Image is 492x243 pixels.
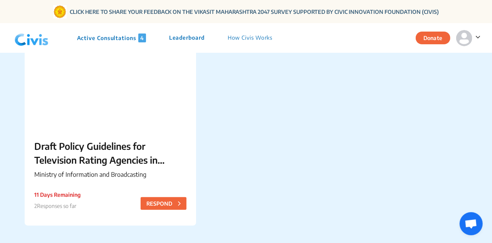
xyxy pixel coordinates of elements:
img: Gom Logo [53,5,67,18]
p: Active Consultations [77,34,146,42]
img: navlogo.png [12,27,52,50]
a: Open chat [460,212,483,235]
p: Ministry of Information and Broadcasting [34,170,186,179]
a: CLICK HERE TO SHARE YOUR FEEDBACK ON THE VIKASIT MAHARASHTRA 2047 SURVEY SUPPORTED BY CIVIC INNOV... [70,8,439,16]
p: 2 [34,202,81,210]
button: Donate [416,32,450,44]
p: Leaderboard [169,34,205,42]
span: Responses so far [37,203,76,209]
p: Draft Policy Guidelines for Television Rating Agencies in [GEOGRAPHIC_DATA] [34,139,186,167]
a: Draft Policy Guidelines for Television Rating Agencies in [GEOGRAPHIC_DATA]Ministry of Informatio... [25,33,196,226]
button: RESPOND [141,197,186,210]
p: How Civis Works [228,34,273,42]
a: Donate [416,34,456,41]
img: person-default.svg [456,30,472,46]
p: 11 Days Remaining [34,191,81,199]
span: 4 [138,34,146,42]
